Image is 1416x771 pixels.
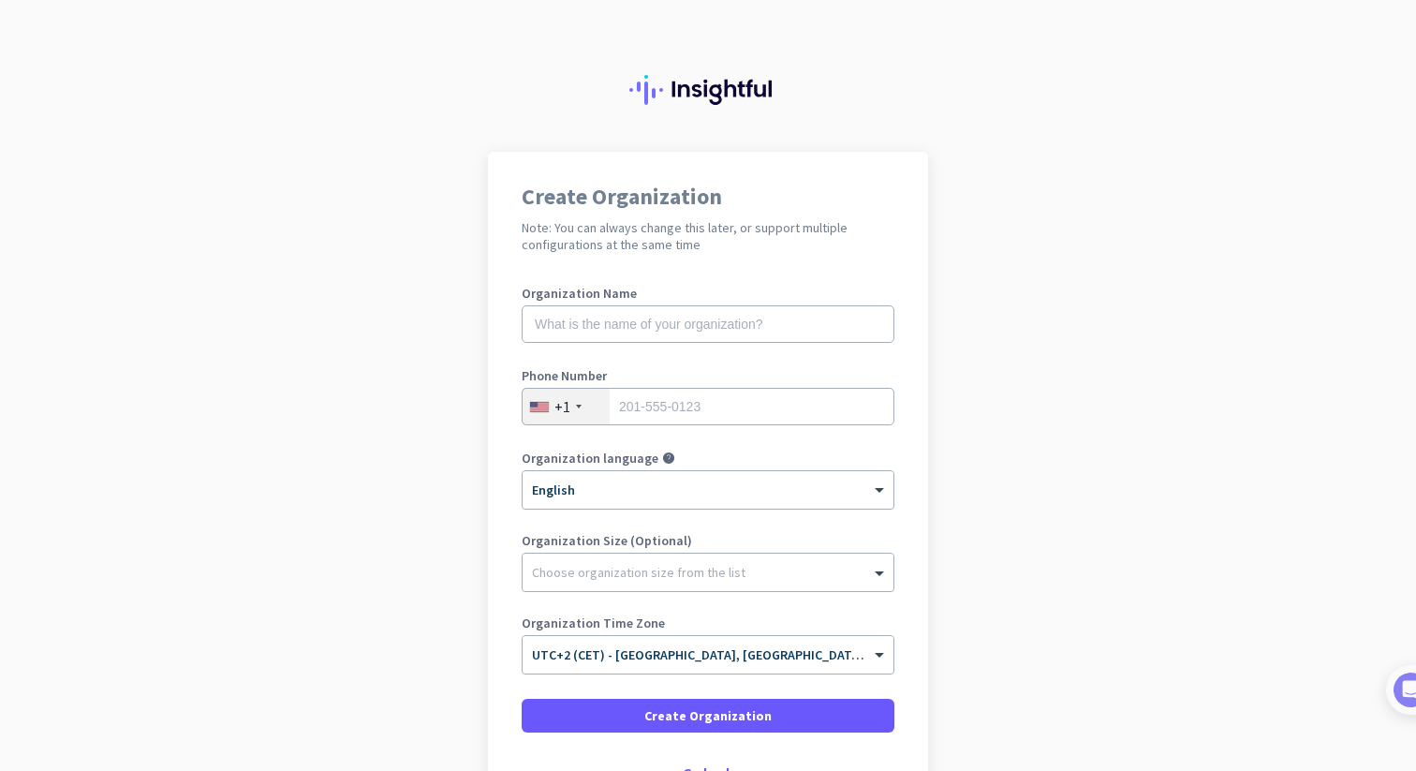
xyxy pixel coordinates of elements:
input: 201-555-0123 [522,388,894,425]
div: +1 [554,397,570,416]
span: Create Organization [644,706,772,725]
label: Organization Size (Optional) [522,534,894,547]
img: Insightful [629,75,787,105]
input: What is the name of your organization? [522,305,894,343]
label: Organization Time Zone [522,616,894,630]
h1: Create Organization [522,185,894,208]
label: Organization Name [522,287,894,300]
label: Organization language [522,452,658,465]
i: help [662,452,675,465]
button: Create Organization [522,699,894,733]
label: Phone Number [522,369,894,382]
h2: Note: You can always change this later, or support multiple configurations at the same time [522,219,894,253]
